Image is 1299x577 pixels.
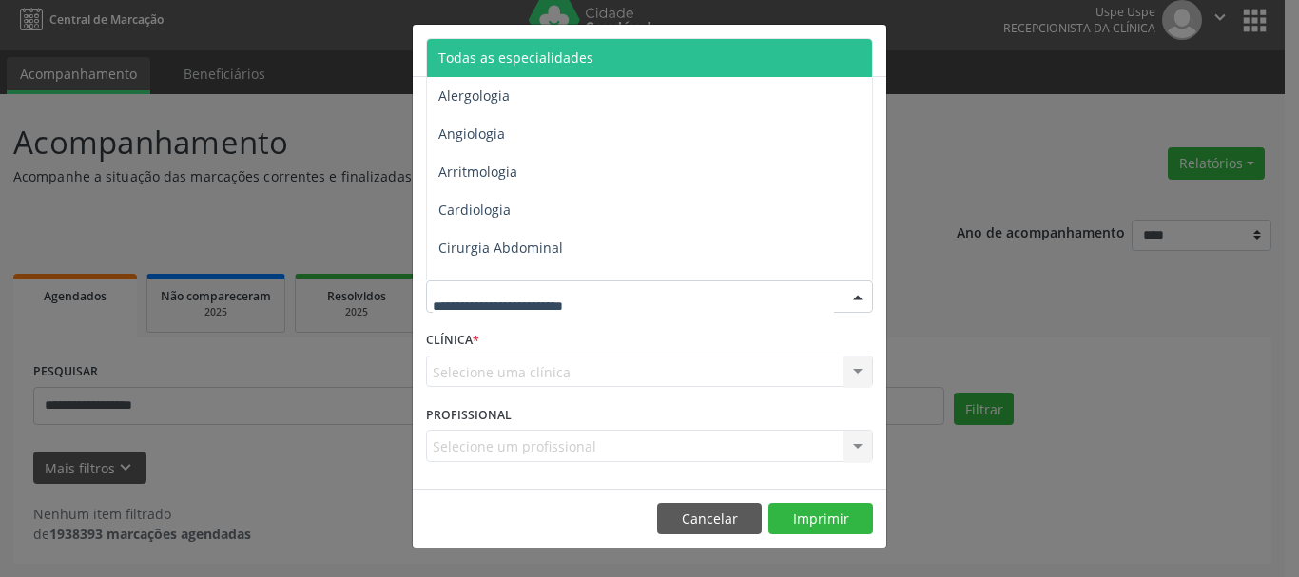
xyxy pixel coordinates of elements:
[438,201,511,219] span: Cardiologia
[438,87,510,105] span: Alergologia
[438,277,555,295] span: Cirurgia Bariatrica
[438,125,505,143] span: Angiologia
[426,400,512,430] label: PROFISSIONAL
[848,25,886,71] button: Close
[426,38,644,63] h5: Relatório de agendamentos
[768,503,873,535] button: Imprimir
[438,163,517,181] span: Arritmologia
[657,503,762,535] button: Cancelar
[438,239,563,257] span: Cirurgia Abdominal
[438,48,593,67] span: Todas as especialidades
[426,326,479,356] label: CLÍNICA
